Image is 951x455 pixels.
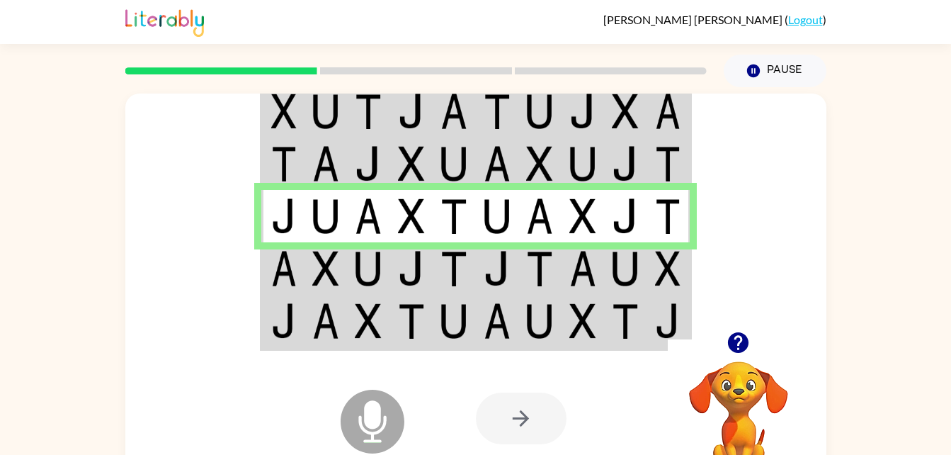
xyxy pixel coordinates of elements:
[603,13,826,26] div: ( )
[526,146,553,181] img: x
[484,146,511,181] img: a
[355,251,382,286] img: u
[612,198,639,234] img: j
[440,303,467,339] img: u
[655,251,680,286] img: x
[312,94,339,129] img: u
[484,198,511,234] img: u
[788,13,823,26] a: Logout
[125,6,204,37] img: Literably
[271,303,297,339] img: j
[612,94,639,129] img: x
[655,198,680,234] img: t
[355,94,382,129] img: t
[398,94,425,129] img: j
[569,251,596,286] img: a
[271,251,297,286] img: a
[484,303,511,339] img: a
[484,94,511,129] img: t
[440,146,467,181] img: u
[612,251,639,286] img: u
[526,251,553,286] img: t
[271,198,297,234] img: j
[440,251,467,286] img: t
[398,146,425,181] img: x
[312,198,339,234] img: u
[655,303,680,339] img: j
[724,55,826,87] button: Pause
[569,94,596,129] img: j
[355,146,382,181] img: j
[655,94,680,129] img: a
[612,303,639,339] img: t
[355,303,382,339] img: x
[569,303,596,339] img: x
[612,146,639,181] img: j
[271,94,297,129] img: x
[440,94,467,129] img: a
[271,146,297,181] img: t
[526,94,553,129] img: u
[398,303,425,339] img: t
[312,303,339,339] img: a
[569,198,596,234] img: x
[484,251,511,286] img: j
[355,198,382,234] img: a
[312,251,339,286] img: x
[440,198,467,234] img: t
[526,303,553,339] img: u
[655,146,680,181] img: t
[569,146,596,181] img: u
[603,13,785,26] span: [PERSON_NAME] [PERSON_NAME]
[398,198,425,234] img: x
[526,198,553,234] img: a
[398,251,425,286] img: j
[312,146,339,181] img: a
